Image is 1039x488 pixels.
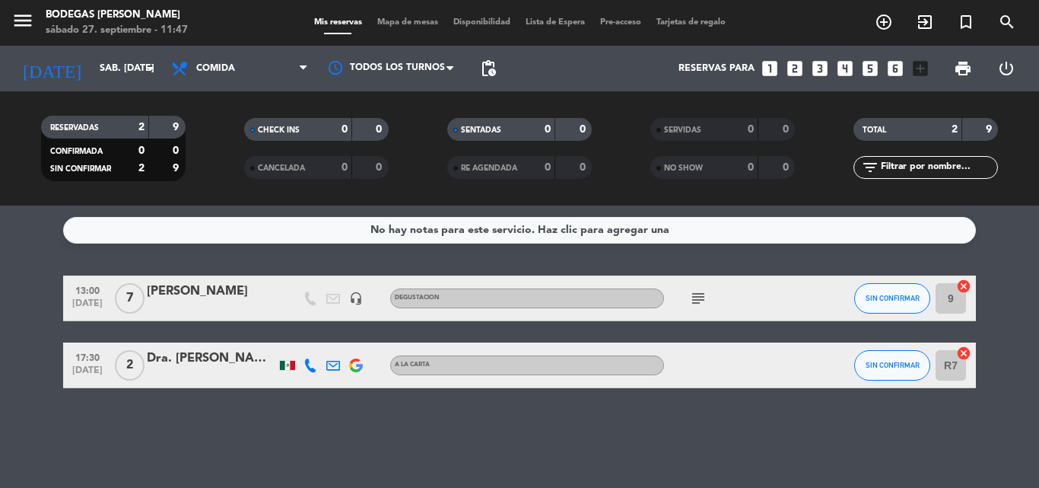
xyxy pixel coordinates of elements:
strong: 9 [173,163,182,174]
strong: 0 [342,124,348,135]
i: looks_6 [885,59,905,78]
span: CANCELADA [258,164,305,172]
div: [PERSON_NAME] [147,282,276,301]
span: Disponibilidad [446,18,518,27]
i: [DATE] [11,52,92,85]
button: SIN CONFIRMAR [854,350,930,381]
i: arrow_drop_down [141,59,160,78]
span: DEGUSTACION [395,295,440,301]
i: add_circle_outline [875,13,893,31]
i: search [998,13,1016,31]
span: Mapa de mesas [370,18,446,27]
strong: 0 [580,124,589,135]
div: Dra. [PERSON_NAME] [147,349,276,368]
strong: 0 [138,145,145,156]
span: RESERVADAS [50,124,99,132]
div: No hay notas para este servicio. Haz clic para agregar una [370,222,669,239]
span: SIN CONFIRMAR [50,165,111,173]
span: CHECK INS [258,126,300,134]
span: SENTADAS [461,126,501,134]
strong: 2 [138,163,145,174]
div: sábado 27. septiembre - 11:47 [46,23,188,38]
button: SIN CONFIRMAR [854,283,930,314]
i: power_settings_new [997,59,1015,78]
span: 2 [115,350,145,381]
span: 13:00 [68,281,106,298]
i: exit_to_app [916,13,934,31]
i: cancel [956,346,971,361]
span: 17:30 [68,348,106,365]
i: turned_in_not [957,13,975,31]
i: looks_3 [810,59,830,78]
strong: 2 [138,122,145,132]
span: RE AGENDADA [461,164,517,172]
strong: 9 [986,124,995,135]
span: A LA CARTA [395,362,430,368]
input: Filtrar por nombre... [879,159,997,176]
i: add_box [910,59,930,78]
i: looks_4 [835,59,855,78]
span: 7 [115,283,145,314]
strong: 0 [748,124,754,135]
span: print [954,59,972,78]
i: looks_two [785,59,805,78]
i: looks_one [760,59,780,78]
span: Mis reservas [307,18,370,27]
span: CONFIRMADA [50,148,103,155]
span: Reserva especial [945,9,987,35]
strong: 2 [952,124,958,135]
button: menu [11,9,34,37]
span: pending_actions [479,59,497,78]
strong: 0 [783,162,792,173]
span: SIN CONFIRMAR [866,294,920,302]
span: Pre-acceso [593,18,649,27]
strong: 0 [783,124,792,135]
span: WALK IN [904,9,945,35]
i: menu [11,9,34,32]
strong: 0 [376,162,385,173]
i: subject [689,289,707,308]
span: Reservas para [678,63,755,74]
i: filter_list [861,158,879,177]
span: NO SHOW [664,164,703,172]
span: Lista de Espera [518,18,593,27]
i: cancel [956,279,971,294]
strong: 0 [376,124,385,135]
i: headset_mic [349,292,363,305]
span: [DATE] [68,298,106,316]
strong: 0 [580,162,589,173]
i: looks_5 [860,59,880,78]
strong: 0 [545,162,551,173]
div: Bodegas [PERSON_NAME] [46,8,188,23]
span: Comida [196,63,235,74]
strong: 9 [173,122,182,132]
span: SIN CONFIRMAR [866,361,920,369]
strong: 0 [173,145,182,156]
span: TOTAL [863,126,886,134]
div: LOG OUT [984,46,1028,91]
strong: 0 [545,124,551,135]
span: [DATE] [68,365,106,383]
strong: 0 [748,162,754,173]
span: BUSCAR [987,9,1028,35]
span: RESERVAR MESA [863,9,904,35]
span: Tarjetas de regalo [649,18,733,27]
span: SERVIDAS [664,126,701,134]
img: google-logo.png [349,359,363,372]
strong: 0 [342,162,348,173]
